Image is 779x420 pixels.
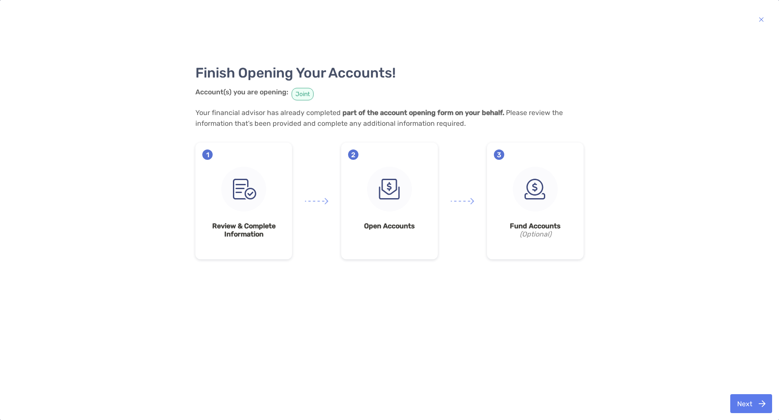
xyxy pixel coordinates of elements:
span: 1 [202,149,213,160]
button: Next [730,394,772,413]
strong: Review & Complete Information [202,222,285,238]
strong: Fund Accounts [494,222,577,230]
span: Joint [292,88,314,100]
p: Your financial advisor has already completed Please review the information that’s been provided a... [195,107,584,129]
img: step [367,167,412,212]
img: button icon [759,14,764,25]
img: step [513,167,558,212]
h3: Finish Opening Your Accounts! [195,65,584,81]
img: arrow [451,198,474,205]
img: arrow [305,198,328,205]
span: 3 [494,149,504,160]
span: 2 [348,149,358,160]
strong: Open Accounts [348,222,431,230]
img: button icon [759,400,766,407]
img: step [221,167,266,212]
strong: part of the account opening form on your behalf. [342,109,504,117]
strong: Account(s) you are opening: [195,88,288,96]
i: (Optional) [494,230,577,238]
